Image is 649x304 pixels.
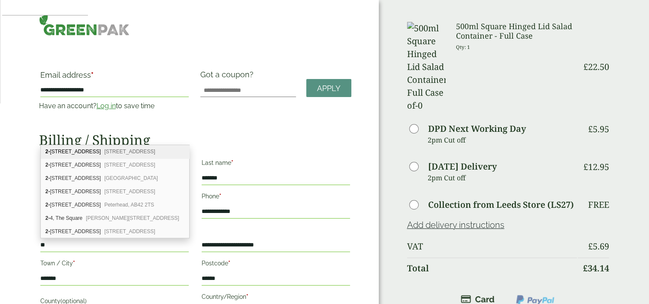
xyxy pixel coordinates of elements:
b: 2- [45,149,50,155]
span: [STREET_ADDRESS] [104,162,155,168]
div: 2-4, The Square [41,212,189,225]
span: £ [583,161,588,173]
div: 2-4, Bridge Street [41,225,189,238]
span: [STREET_ADDRESS] [104,188,155,195]
bdi: 5.95 [588,123,609,135]
b: 2- [45,188,50,195]
abbr: required [246,293,248,300]
th: VAT [407,236,577,257]
bdi: 5.69 [588,240,609,252]
label: Town / City [40,257,189,272]
label: [DATE] Delivery [428,162,497,171]
th: Total [407,258,577,279]
abbr: required [219,193,221,200]
label: Postcode [202,257,350,272]
p: Have an account? to save time [39,101,190,111]
div: 2-4, Spark Terrace [41,158,189,172]
b: 2- [45,228,50,234]
b: 2- [45,175,50,181]
span: £ [588,240,593,252]
div: 2-4, Bayview Crescent [41,198,189,212]
span: £ [583,262,588,274]
a: Add delivery instructions [407,220,504,230]
span: £ [583,61,588,73]
div: 2-4, Upperkirkgate [41,145,189,158]
bdi: 12.95 [583,161,609,173]
img: GreenPak Supplies [39,14,130,36]
label: Email address [40,71,189,83]
div: 2-4, Balgownie Crescent [41,172,189,185]
span: Apply [317,84,341,93]
label: Phone [202,190,350,205]
label: Last name [202,157,350,171]
div: 2-4, Landale Road [41,185,189,198]
span: £ [588,123,593,135]
h2: Billing / Shipping [39,132,351,148]
abbr: required [228,260,230,267]
img: 500ml Square Hinged Lid Salad Container-Full Case of-0 [407,22,446,112]
label: DPD Next Working Day [428,125,526,133]
bdi: 22.50 [583,61,609,73]
label: Collection from Leeds Store (LS27) [428,201,574,209]
label: Got a coupon? [200,70,257,83]
span: [STREET_ADDRESS] [104,228,155,234]
small: Qty: 1 [456,44,470,50]
p: 2pm Cut off [428,171,577,184]
h3: 500ml Square Hinged Lid Salad Container - Full Case [456,22,577,40]
span: [STREET_ADDRESS] [104,149,155,155]
span: [GEOGRAPHIC_DATA] [104,175,158,181]
abbr: required [231,159,233,166]
a: Log in [97,102,116,110]
abbr: required [73,260,75,267]
b: 2- [45,215,50,221]
span: Peterhead, AB42 2TS [104,202,154,208]
abbr: required [91,70,94,79]
p: Free [588,200,609,210]
span: [PERSON_NAME][STREET_ADDRESS] [86,215,179,221]
p: 2pm Cut off [428,134,577,146]
b: 2- [45,202,50,208]
b: 2- [45,162,50,168]
a: Apply [306,79,351,97]
bdi: 34.14 [583,262,609,274]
